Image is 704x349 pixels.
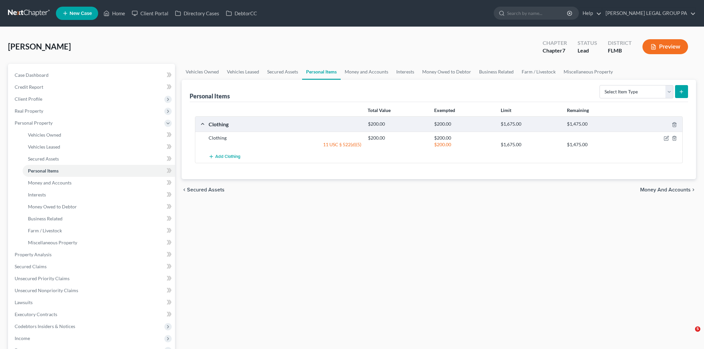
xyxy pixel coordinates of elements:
i: chevron_left [182,187,187,192]
span: Executory Contracts [15,311,57,317]
div: $1,475.00 [564,141,630,148]
a: Secured Assets [23,153,175,165]
a: Vehicles Owned [23,129,175,141]
div: Status [578,39,597,47]
span: Client Profile [15,96,42,102]
div: Lead [578,47,597,55]
a: Personal Items [23,165,175,177]
span: Case Dashboard [15,72,49,78]
div: $1,675.00 [497,141,564,148]
div: $1,475.00 [564,121,630,127]
span: Property Analysis [15,252,52,257]
span: Lawsuits [15,299,33,305]
a: Lawsuits [9,296,175,308]
a: Business Related [23,213,175,225]
a: Unsecured Nonpriority Claims [9,285,175,296]
strong: Total Value [368,107,391,113]
a: Money Owed to Debtor [23,201,175,213]
span: Real Property [15,108,43,114]
span: Secured Assets [187,187,225,192]
i: chevron_right [691,187,696,192]
a: Farm / Livestock [23,225,175,237]
span: Secured Claims [15,264,47,269]
a: Case Dashboard [9,69,175,81]
span: 5 [695,326,700,332]
a: Directory Cases [172,7,223,19]
a: Interests [23,189,175,201]
span: New Case [70,11,92,16]
a: Miscellaneous Property [23,237,175,249]
a: Unsecured Priority Claims [9,273,175,285]
div: $1,675.00 [497,121,564,127]
strong: Exempted [434,107,455,113]
span: Farm / Livestock [28,228,62,233]
a: Help [579,7,602,19]
span: Business Related [28,216,63,221]
span: Unsecured Nonpriority Claims [15,288,78,293]
a: Client Portal [128,7,172,19]
a: DebtorCC [223,7,260,19]
span: Personal Items [28,168,59,174]
div: FLMB [608,47,632,55]
span: Vehicles Owned [28,132,61,138]
span: Money and Accounts [28,180,72,185]
div: $200.00 [431,121,497,127]
a: Vehicles Owned [182,64,223,80]
div: $200.00 [365,135,431,141]
span: Codebtors Insiders & Notices [15,323,75,329]
div: Clothing [205,135,365,141]
a: Property Analysis [9,249,175,261]
a: Secured Claims [9,261,175,273]
a: Vehicles Leased [23,141,175,153]
div: $200.00 [365,121,431,127]
div: 11 USC § 522(d)(5) [205,141,365,148]
a: Secured Assets [263,64,302,80]
div: Chapter [543,47,567,55]
button: chevron_left Secured Assets [182,187,225,192]
div: Chapter [543,39,567,47]
span: [PERSON_NAME] [8,42,71,51]
button: Add Clothing [209,151,241,163]
span: Unsecured Priority Claims [15,276,70,281]
a: Money and Accounts [341,64,392,80]
div: District [608,39,632,47]
span: Income [15,335,30,341]
a: Business Related [475,64,518,80]
button: Preview [642,39,688,54]
a: Vehicles Leased [223,64,263,80]
div: Clothing [205,121,365,128]
a: Personal Items [302,64,341,80]
div: $200.00 [431,141,497,148]
span: Secured Assets [28,156,59,162]
span: 7 [562,47,565,54]
span: Personal Property [15,120,53,126]
a: Interests [392,64,418,80]
span: Money Owed to Debtor [28,204,77,209]
span: Add Clothing [215,154,241,160]
span: Miscellaneous Property [28,240,77,245]
a: Executory Contracts [9,308,175,320]
a: [PERSON_NAME] LEGAL GROUP PA [602,7,696,19]
span: Money and Accounts [640,187,691,192]
strong: Remaining [567,107,589,113]
div: $200.00 [431,135,497,141]
a: Miscellaneous Property [560,64,617,80]
a: Credit Report [9,81,175,93]
input: Search by name... [507,7,568,19]
a: Money and Accounts [23,177,175,189]
span: Interests [28,192,46,197]
strong: Limit [501,107,511,113]
a: Home [100,7,128,19]
div: Personal Items [190,92,230,100]
a: Farm / Livestock [518,64,560,80]
a: Money Owed to Debtor [418,64,475,80]
button: Money and Accounts chevron_right [640,187,696,192]
span: Credit Report [15,84,43,90]
span: Vehicles Leased [28,144,60,150]
iframe: Intercom live chat [681,326,697,342]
